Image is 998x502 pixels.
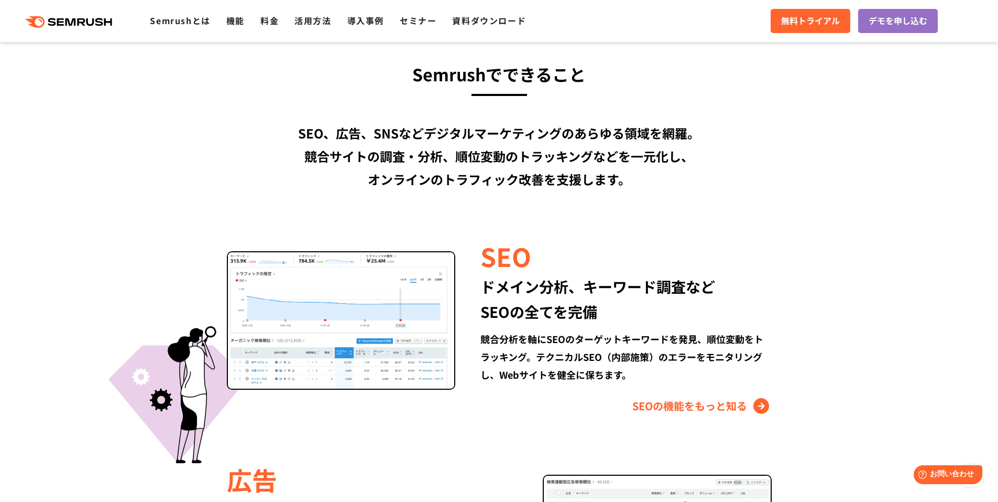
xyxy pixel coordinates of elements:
span: 無料トライアル [781,14,840,28]
a: Semrushとは [150,14,210,27]
a: セミナー [400,14,436,27]
div: 競合分析を軸にSEOのターゲットキーワードを発見、順位変動をトラッキング。テクニカルSEO（内部施策）のエラーをモニタリングし、Webサイトを健全に保ちます。 [480,330,771,383]
a: デモを申し込む [858,9,938,33]
span: デモを申し込む [869,14,927,28]
div: SEO [480,238,771,274]
iframe: Help widget launcher [905,461,986,490]
a: 機能 [226,14,245,27]
div: SEO、広告、SNSなどデジタルマーケティングのあらゆる領域を網羅。 競合サイトの調査・分析、順位変動のトラッキングなどを一元化し、 オンラインのトラフィック改善を支援します。 [198,122,800,191]
a: 料金 [260,14,279,27]
h3: Semrushでできること [198,60,800,88]
a: SEOの機能をもっと知る [632,398,772,414]
a: 導入事例 [347,14,384,27]
a: 資料ダウンロード [452,14,526,27]
div: ドメイン分析、キーワード調査など SEOの全てを完備 [480,274,771,324]
div: 広告 [227,462,518,497]
a: 活用方法 [294,14,331,27]
a: 無料トライアル [771,9,850,33]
